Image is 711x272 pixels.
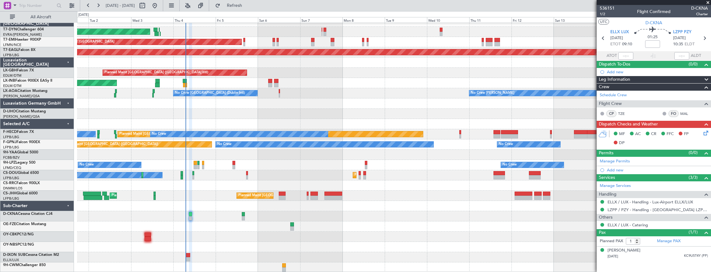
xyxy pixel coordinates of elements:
a: CS-DOUGlobal 6500 [3,171,39,175]
span: 01:25 [648,34,658,40]
div: [PERSON_NAME] [608,247,640,254]
span: (3/3) [689,174,698,181]
div: Mon 8 [342,17,385,23]
div: Planned Maint [GEOGRAPHIC_DATA] [55,37,114,47]
span: 536151 [600,5,615,11]
div: Add new [607,167,708,173]
a: OY-CBKPC12/NG [3,233,34,236]
span: D-CKNA [645,20,662,26]
a: D-IJHOCitation Mustang [3,110,46,113]
span: [DATE] - [DATE] [106,3,135,8]
span: F-GPNJ [3,140,16,144]
a: ELLX / LUX - Handling - Lux-Airport ELLX/LUX [608,199,693,205]
a: D-IXON SUBCessna Citation M2 [3,253,59,257]
a: TZE [618,111,632,116]
span: F-HECD [3,130,17,134]
a: CS-JHHGlobal 6000 [3,192,38,195]
div: Add new [607,69,708,75]
a: Manage Services [600,183,631,189]
button: UTC [598,19,609,25]
span: Others [599,214,612,221]
span: MF [619,131,625,137]
a: Schedule Crew [600,92,627,98]
a: 9H-LPZLegacy 500 [3,161,35,165]
span: Dispatch To-Dos [599,61,630,68]
a: LFPB/LBG [3,135,19,139]
div: Planned Maint [GEOGRAPHIC_DATA] ([GEOGRAPHIC_DATA]) [238,191,336,200]
span: D-IXON SUB [3,253,25,257]
a: LFPB/LBG [3,145,19,150]
a: [PERSON_NAME]/QSA [3,114,40,119]
span: OE-FZE [3,222,16,226]
a: EDLW/DTM [3,73,21,78]
span: T7-EMI [3,38,15,42]
span: ATOT [607,53,617,59]
span: 9H-YAA [3,151,17,154]
a: 9H-YAAGlobal 5000 [3,151,38,154]
a: Manage PAX [657,238,681,244]
div: Sun 7 [300,17,342,23]
a: DNMM/LOS [3,186,22,191]
div: Fri 12 [511,17,554,23]
span: D-IJHO [3,110,16,113]
div: Planned Maint [GEOGRAPHIC_DATA] ([GEOGRAPHIC_DATA]) [119,129,217,139]
div: No Crew [PERSON_NAME] [471,88,514,98]
a: LX-AOACitation Mustang [3,89,48,93]
a: LFMN/NCE [3,43,21,47]
span: 9H-CWM [3,263,19,267]
span: ELDT [685,41,695,48]
div: Tue 9 [385,17,427,23]
div: No Crew [217,140,232,149]
span: (0/0) [689,149,698,156]
a: ELLX/LUX [3,258,19,262]
span: ALDT [691,53,701,59]
span: FP [684,131,689,137]
a: LZPP / PZY - Handling - [GEOGRAPHIC_DATA] LZPP / PZY [608,207,708,212]
a: LFMD/CEQ [3,165,21,170]
div: No Crew [499,140,513,149]
a: T7-DYNChallenger 604 [3,28,44,31]
div: No Crew [152,129,166,139]
span: (1/1) [689,229,698,235]
span: D-CKNA [3,212,18,216]
span: Crew [599,84,609,91]
span: KC9U5T4Y (PP) [684,253,708,259]
span: 10:35 [673,41,683,48]
a: LFPB/LBG [3,176,19,180]
span: 1/2 [600,11,615,17]
span: CS-RRC [3,181,16,185]
span: Flight Crew [599,100,622,107]
div: Thu 11 [469,17,511,23]
span: LZPP PZY [673,29,691,35]
div: Planned Maint [GEOGRAPHIC_DATA] ([GEOGRAPHIC_DATA]) [355,170,452,180]
label: Planned PAX [600,238,623,244]
div: Thu 4 [173,17,216,23]
span: Pax [599,229,606,236]
div: Sat 6 [258,17,300,23]
span: OY-CBK [3,233,17,236]
div: FO [668,110,679,117]
span: ETOT [610,41,621,48]
span: Dispatch Checks and Weather [599,121,658,128]
span: Handling [599,191,617,198]
input: Trip Number [19,1,55,10]
a: D-CKNACessna Citation CJ4 [3,212,53,216]
a: T7-EMIHawker 900XP [3,38,41,42]
a: FCBB/BZV [3,155,20,160]
a: MAL [680,111,694,116]
span: 09:10 [622,41,632,48]
a: F-HECDFalcon 7X [3,130,34,134]
span: D-CKNA [691,5,708,11]
span: ELLX LUX [610,29,629,35]
span: Leg Information [599,76,630,83]
a: [PERSON_NAME]/QSA [3,94,40,98]
div: CP [606,110,617,117]
div: Sat 13 [554,17,596,23]
span: (0/0) [689,61,698,67]
div: Sun 14 [596,17,638,23]
span: 9H-LPZ [3,161,16,165]
span: T7-EAGL [3,48,18,52]
a: 9H-CWMChallenger 850 [3,263,46,267]
a: T7-EAGLFalcon 8X [3,48,35,52]
div: Planned Maint [GEOGRAPHIC_DATA] ([GEOGRAPHIC_DATA] Intl) [104,68,208,77]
